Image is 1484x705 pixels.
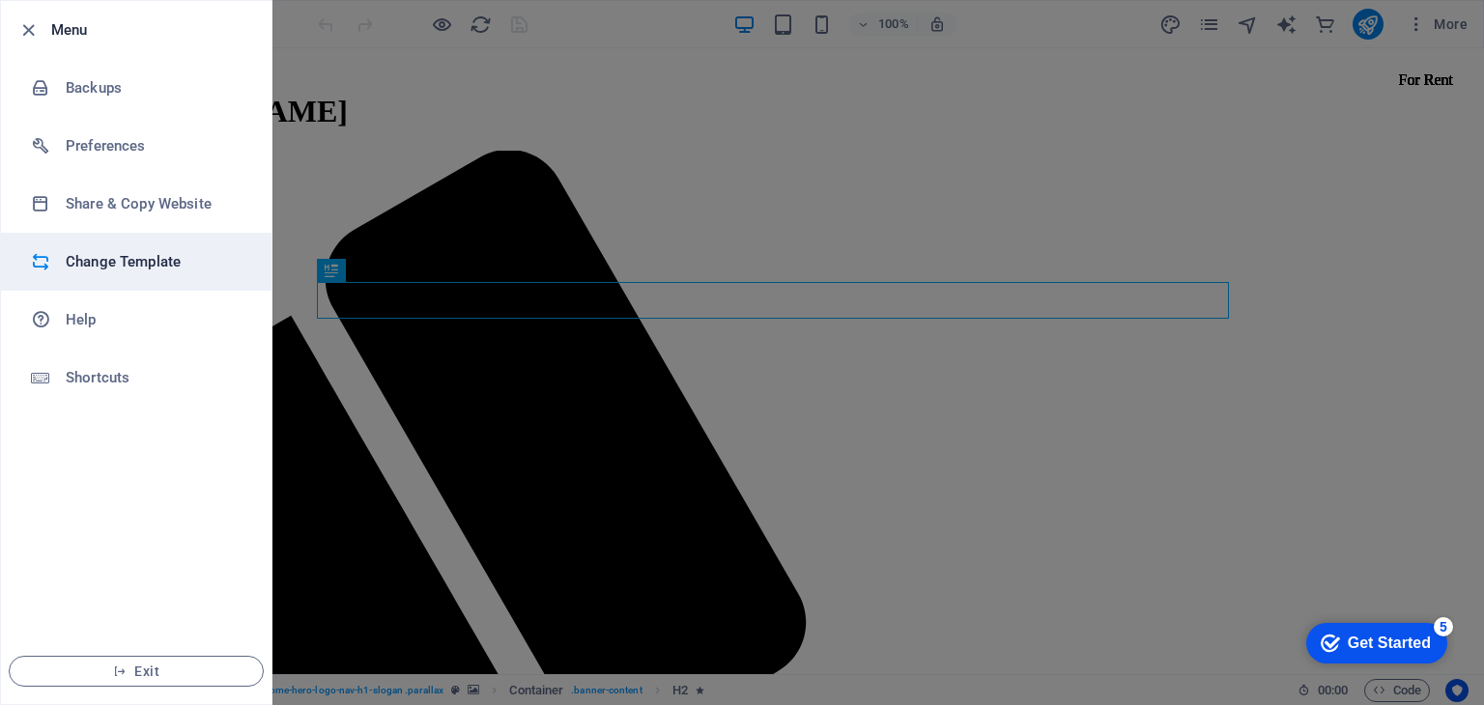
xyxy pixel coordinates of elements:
[66,366,244,389] h6: Shortcuts
[66,308,244,331] h6: Help
[15,10,157,50] div: Get Started 5 items remaining, 0% complete
[66,192,244,215] h6: Share & Copy Website
[66,134,244,157] h6: Preferences
[25,663,247,679] span: Exit
[66,76,244,99] h6: Backups
[9,656,264,687] button: Exit
[66,250,244,273] h6: Change Template
[57,21,140,39] div: Get Started
[1306,15,1391,48] div: For Rent
[51,18,256,42] h6: Menu
[8,8,136,24] a: Skip to main content
[1,291,271,349] a: Help
[143,4,162,23] div: 5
